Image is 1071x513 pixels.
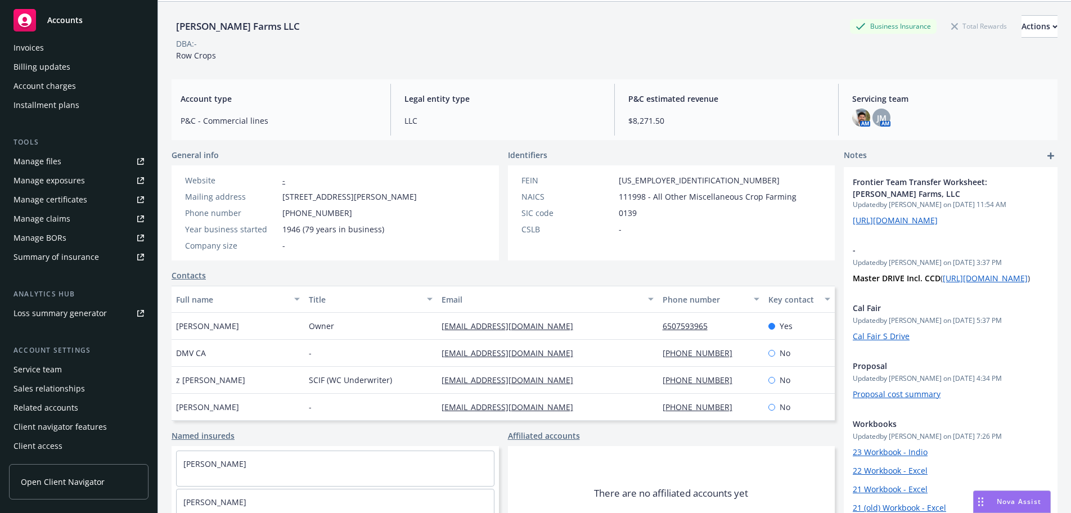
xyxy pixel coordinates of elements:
span: - [282,240,285,251]
div: Invoices [13,39,44,57]
span: - [853,244,1019,256]
span: P&C estimated revenue [628,93,825,105]
span: JM [877,112,886,124]
span: Cal Fair [853,302,1019,314]
a: Invoices [9,39,148,57]
a: [EMAIL_ADDRESS][DOMAIN_NAME] [442,375,582,385]
span: No [780,401,790,413]
a: Manage BORs [9,229,148,247]
button: Email [437,286,658,313]
div: Drag to move [974,491,988,512]
a: Contacts [172,269,206,281]
div: Email [442,294,641,305]
div: Related accounts [13,399,78,417]
a: Related accounts [9,399,148,417]
button: Phone number [658,286,764,313]
span: - [619,223,622,235]
span: DMV CA [176,347,206,359]
div: DBA: - [176,38,197,49]
a: 21 Workbook - Excel [853,484,928,494]
span: Servicing team [852,93,1048,105]
a: [EMAIL_ADDRESS][DOMAIN_NAME] [442,321,582,331]
span: - [309,401,312,413]
div: Total Rewards [946,19,1012,33]
span: [PERSON_NAME] [176,401,239,413]
div: Frontier Team Transfer Worksheet: [PERSON_NAME] Farms, LLCUpdatedby [PERSON_NAME] on [DATE] 11:54... [844,167,1057,235]
div: Manage claims [13,210,70,228]
div: Account settings [9,345,148,356]
span: 0139 [619,207,637,219]
div: Key contact [768,294,818,305]
span: There are no affiliated accounts yet [594,487,748,500]
span: 1946 (79 years in business) [282,223,384,235]
button: Full name [172,286,304,313]
a: [PERSON_NAME] [183,458,246,469]
a: [PERSON_NAME] [183,497,246,507]
a: Manage files [9,152,148,170]
button: Key contact [764,286,835,313]
a: Accounts [9,4,148,36]
a: 6507593965 [663,321,717,331]
span: Updated by [PERSON_NAME] on [DATE] 3:37 PM [853,258,1048,268]
div: Client access [13,437,62,455]
div: NAICS [521,191,614,202]
span: Account type [181,93,377,105]
div: Phone number [663,294,748,305]
a: 22 Workbook - Excel [853,465,928,476]
span: P&C - Commercial lines [181,115,377,127]
span: SCIF (WC Underwriter) [309,374,392,386]
div: Business Insurance [850,19,937,33]
span: Frontier Team Transfer Worksheet: [PERSON_NAME] Farms, LLC [853,176,1019,200]
span: Updated by [PERSON_NAME] on [DATE] 5:37 PM [853,316,1048,326]
a: [URL][DOMAIN_NAME] [853,215,938,226]
div: [PERSON_NAME] Farms LLC [172,19,304,34]
span: Workbooks [853,418,1019,430]
div: Cal FairUpdatedby [PERSON_NAME] on [DATE] 5:37 PMCal Fair S Drive [844,293,1057,351]
span: Legal entity type [404,93,601,105]
a: Cal Fair S Drive [853,331,910,341]
a: Service team [9,361,148,379]
a: [EMAIL_ADDRESS][DOMAIN_NAME] [442,402,582,412]
a: add [1044,149,1057,163]
div: Loss summary generator [13,304,107,322]
a: Named insureds [172,430,235,442]
div: Analytics hub [9,289,148,300]
button: Actions [1021,15,1057,38]
span: $8,271.50 [628,115,825,127]
span: 111998 - All Other Miscellaneous Crop Farming [619,191,796,202]
div: Tools [9,137,148,148]
a: Manage exposures [9,172,148,190]
a: Summary of insurance [9,248,148,266]
span: - [309,347,312,359]
strong: Master DRIVE Incl. CCD [853,273,940,283]
div: -Updatedby [PERSON_NAME] on [DATE] 3:37 PMMaster DRIVE Incl. CCD([URL][DOMAIN_NAME]) [844,235,1057,293]
div: Service team [13,361,62,379]
span: Updated by [PERSON_NAME] on [DATE] 4:34 PM [853,373,1048,384]
div: Company size [185,240,278,251]
span: z [PERSON_NAME] [176,374,245,386]
div: Manage certificates [13,191,87,209]
a: [PHONE_NUMBER] [663,375,741,385]
div: Account charges [13,77,76,95]
span: Yes [780,320,793,332]
div: Client navigator features [13,418,107,436]
div: Manage exposures [13,172,85,190]
div: FEIN [521,174,614,186]
a: Account charges [9,77,148,95]
div: Manage files [13,152,61,170]
div: Sales relationships [13,380,85,398]
div: Actions [1021,16,1057,37]
div: Year business started [185,223,278,235]
div: Mailing address [185,191,278,202]
a: Proposal cost summary [853,389,940,399]
span: [STREET_ADDRESS][PERSON_NAME] [282,191,417,202]
span: Open Client Navigator [21,476,105,488]
div: CSLB [521,223,614,235]
div: Title [309,294,420,305]
a: [PHONE_NUMBER] [663,348,741,358]
a: Billing updates [9,58,148,76]
div: Phone number [185,207,278,219]
a: - [282,175,285,186]
span: Identifiers [508,149,547,161]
